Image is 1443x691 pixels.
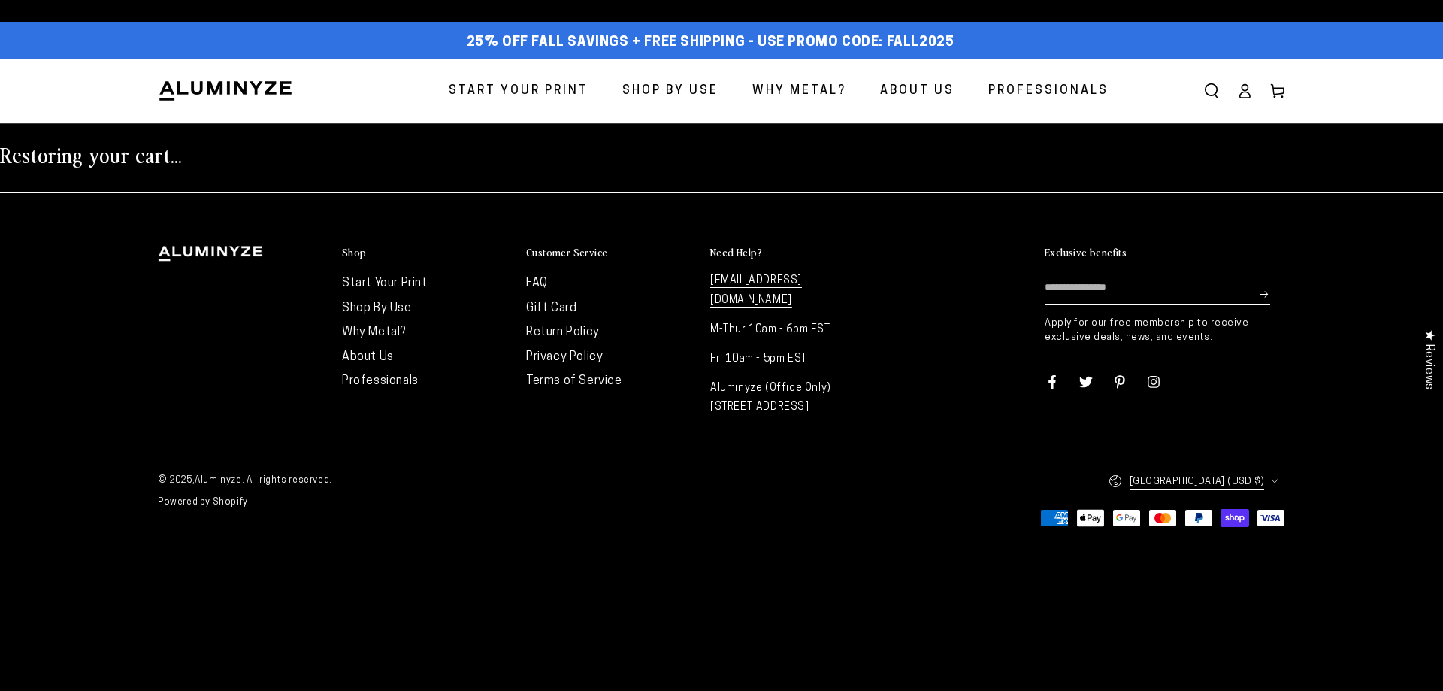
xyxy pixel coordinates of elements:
span: Why Metal? [752,80,846,102]
summary: Need Help? [710,246,879,260]
a: Professionals [977,71,1120,111]
a: About Us [342,351,394,363]
span: [GEOGRAPHIC_DATA] (USD $) [1130,473,1264,490]
a: Start Your Print [342,277,428,289]
span: About Us [880,80,954,102]
a: Start Your Print [437,71,600,111]
a: About Us [869,71,966,111]
button: Subscribe [1260,271,1270,317]
a: Return Policy [526,326,600,338]
h2: Customer Service [526,246,607,259]
div: Click to open Judge.me floating reviews tab [1414,318,1443,402]
h2: Exclusive benefits [1045,246,1127,259]
a: Shop By Use [342,302,412,314]
span: Professionals [988,80,1109,102]
span: Start Your Print [449,80,588,102]
span: Shop By Use [622,80,718,102]
a: Aluminyze [195,476,241,485]
a: Powered by Shopify [158,498,248,507]
span: 25% off FALL Savings + Free Shipping - Use Promo Code: FALL2025 [467,35,954,51]
a: FAQ [526,277,548,289]
summary: Customer Service [526,246,695,260]
p: Aluminyze (Office Only) [STREET_ADDRESS] [710,379,879,417]
a: Why Metal? [342,326,406,338]
img: Aluminyze [158,80,293,102]
summary: Search our site [1195,74,1228,108]
a: Professionals [342,375,419,387]
a: Gift Card [526,302,576,314]
small: © 2025, . All rights reserved. [158,470,721,492]
h2: Shop [342,246,367,259]
p: M-Thur 10am - 6pm EST [710,320,879,339]
button: [GEOGRAPHIC_DATA] (USD $) [1109,465,1285,498]
p: Apply for our free membership to receive exclusive deals, news, and events. [1045,317,1285,344]
a: Privacy Policy [526,351,603,363]
summary: Exclusive benefits [1045,246,1285,260]
p: Fri 10am - 5pm EST [710,350,879,368]
h2: Need Help? [710,246,762,259]
a: Shop By Use [611,71,730,111]
a: [EMAIL_ADDRESS][DOMAIN_NAME] [710,275,802,307]
summary: Shop [342,246,511,260]
a: Why Metal? [741,71,858,111]
a: Terms of Service [526,375,622,387]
